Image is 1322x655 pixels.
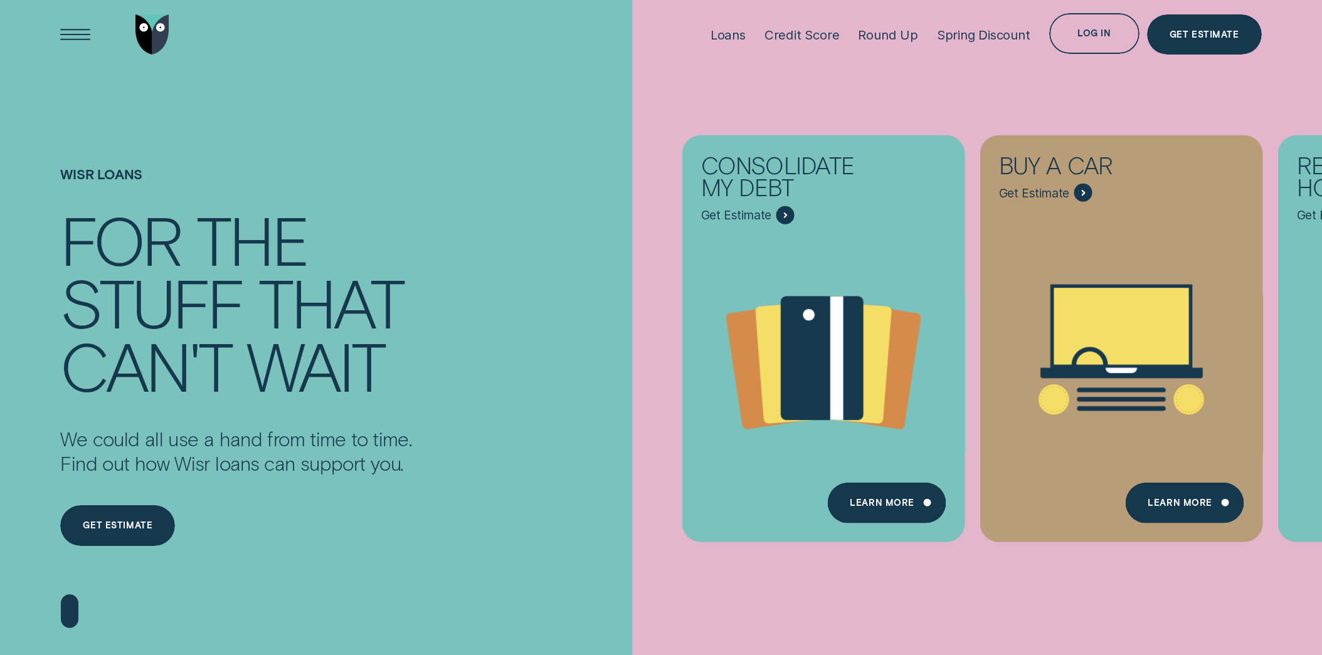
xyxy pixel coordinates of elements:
[60,505,175,546] a: Get estimate
[858,27,917,43] div: Round Up
[60,207,180,270] div: For
[1049,13,1140,54] button: Log in
[682,135,965,530] a: Consolidate my debt - Learn more
[701,207,772,223] span: Get Estimate
[135,14,169,55] img: Wisr
[701,154,882,206] div: Consolidate my debt
[999,154,1180,184] div: Buy a car
[1147,14,1262,55] a: Get Estimate
[1125,483,1244,523] a: Learn More
[55,14,96,55] button: Open Menu
[60,166,411,207] h1: Wisr loans
[711,27,746,43] div: Loans
[258,270,403,333] div: that
[980,135,1263,530] a: Buy a car - Learn more
[60,333,231,396] div: can't
[60,207,411,396] h4: For the stuff that can't wait
[999,186,1070,201] span: Get Estimate
[937,27,1030,43] div: Spring Discount
[196,207,307,270] div: the
[60,426,411,475] p: We could all use a hand from time to time. Find out how Wisr loans can support you.
[827,483,946,523] a: Learn more
[246,333,384,396] div: wait
[764,27,840,43] div: Credit Score
[60,270,243,333] div: stuff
